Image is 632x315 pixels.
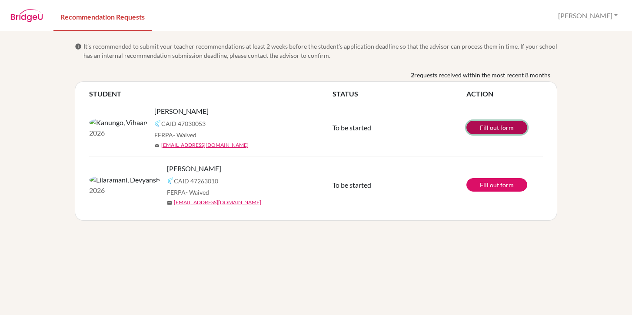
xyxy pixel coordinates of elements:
a: Fill out form [466,178,527,192]
span: FERPA [167,188,209,197]
span: CAID 47263010 [174,176,218,186]
span: mail [154,143,160,148]
span: info [75,43,82,50]
span: FERPA [154,130,196,139]
img: Lilaramani, Devyansh [89,175,160,185]
p: 2026 [89,185,160,196]
img: Common App logo [154,120,161,127]
img: BridgeU logo [10,9,43,22]
span: CAID 47030053 [161,119,206,128]
span: To be started [333,123,371,132]
span: - Waived [173,131,196,139]
span: [PERSON_NAME] [154,106,209,116]
a: [EMAIL_ADDRESS][DOMAIN_NAME] [174,199,261,206]
img: Common App logo [167,177,174,184]
th: STUDENT [89,89,333,99]
th: ACTION [466,89,543,99]
span: To be started [333,181,371,189]
span: requests received within the most recent 8 months [414,70,550,80]
span: It’s recommended to submit your teacher recommendations at least 2 weeks before the student’s app... [83,42,557,60]
a: Fill out form [466,121,527,134]
a: Recommendation Requests [53,1,152,31]
th: STATUS [333,89,466,99]
button: [PERSON_NAME] [554,7,622,24]
span: [PERSON_NAME] [167,163,221,174]
b: 2 [411,70,414,80]
img: Kanungo, Vihaan [89,117,147,128]
a: [EMAIL_ADDRESS][DOMAIN_NAME] [161,141,249,149]
span: mail [167,200,172,206]
p: 2026 [89,128,147,138]
span: - Waived [186,189,209,196]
